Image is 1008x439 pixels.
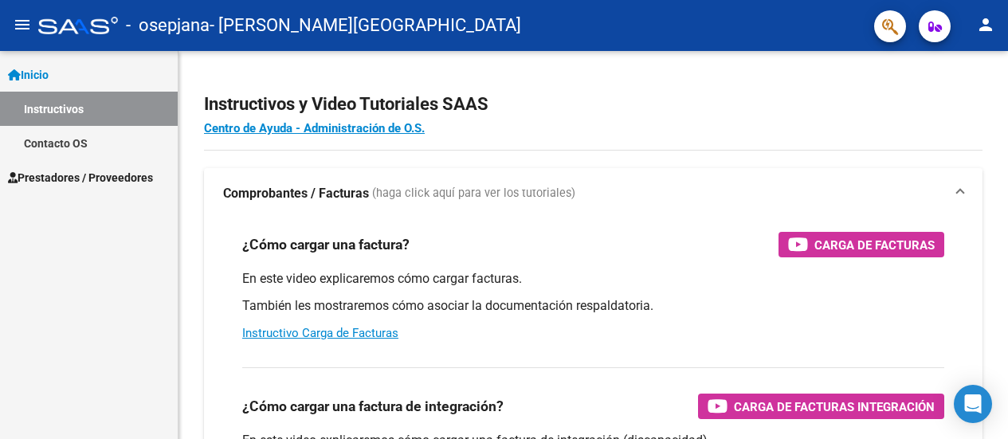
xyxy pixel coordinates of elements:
[204,121,425,135] a: Centro de Ayuda - Administración de O.S.
[242,395,504,417] h3: ¿Cómo cargar una factura de integración?
[8,169,153,186] span: Prestadores / Proveedores
[372,185,575,202] span: (haga click aquí para ver los tutoriales)
[13,15,32,34] mat-icon: menu
[210,8,521,43] span: - [PERSON_NAME][GEOGRAPHIC_DATA]
[954,385,992,423] div: Open Intercom Messenger
[8,66,49,84] span: Inicio
[779,232,944,257] button: Carga de Facturas
[242,233,410,256] h3: ¿Cómo cargar una factura?
[223,185,369,202] strong: Comprobantes / Facturas
[814,235,935,255] span: Carga de Facturas
[242,297,944,315] p: También les mostraremos cómo asociar la documentación respaldatoria.
[204,168,983,219] mat-expansion-panel-header: Comprobantes / Facturas (haga click aquí para ver los tutoriales)
[126,8,210,43] span: - osepjana
[204,89,983,120] h2: Instructivos y Video Tutoriales SAAS
[734,397,935,417] span: Carga de Facturas Integración
[242,270,944,288] p: En este video explicaremos cómo cargar facturas.
[242,326,398,340] a: Instructivo Carga de Facturas
[698,394,944,419] button: Carga de Facturas Integración
[976,15,995,34] mat-icon: person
